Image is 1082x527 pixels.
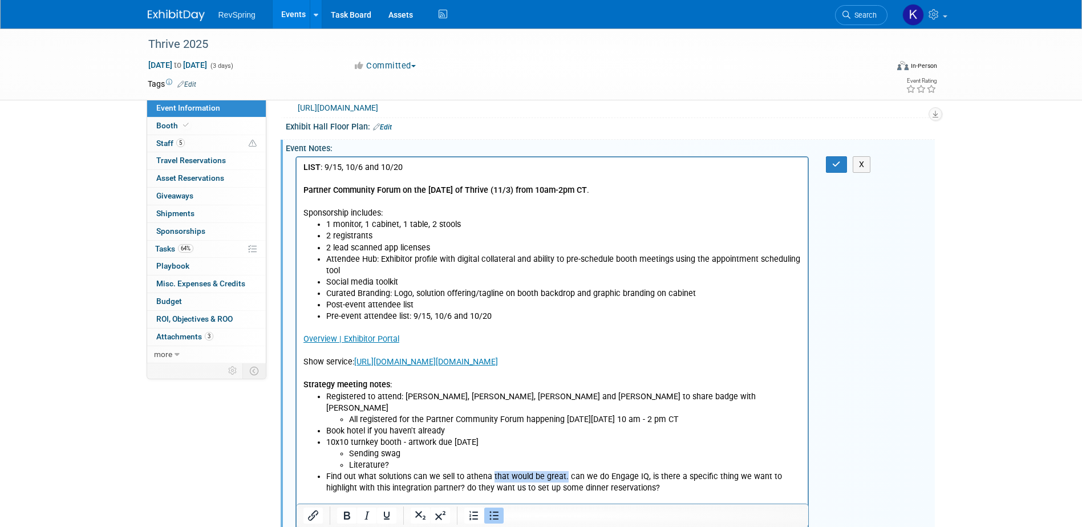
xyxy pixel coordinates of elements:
div: Thrive 2025 [144,34,870,55]
button: Italic [357,508,376,524]
a: Edit [177,80,196,88]
span: Tasks [155,244,193,253]
span: Sponsorships [156,226,205,236]
a: Edit [373,123,392,131]
button: Insert/edit link [303,508,323,524]
a: Travel Reservations [147,152,266,169]
span: ROI, Objectives & ROO [156,314,233,323]
span: more [154,350,172,359]
i: Booth reservation complete [183,122,189,128]
button: Subscript [411,508,430,524]
a: Shipments [147,205,266,222]
button: Bullet list [484,508,504,524]
span: Staff [156,139,185,148]
span: 3 [205,332,213,340]
div: Exhibit Hall Floor Plan: [286,118,935,133]
button: X [853,156,871,173]
span: RevSpring [218,10,256,19]
div: Event Rating [906,78,937,84]
a: Sponsorships [147,223,266,240]
div: Event Notes: [286,140,935,154]
span: (3 days) [209,62,233,70]
a: Attachments3 [147,329,266,346]
span: 64% [178,244,193,253]
span: Event Information [156,103,220,112]
img: ExhibitDay [148,10,205,21]
span: Potential Scheduling Conflict -- at least one attendee is tagged in another overlapping event. [249,139,257,149]
td: Tags [148,78,196,90]
a: Staff5 [147,135,266,152]
iframe: Rich Text Area [297,157,808,511]
span: to [172,60,183,70]
span: Budget [156,297,182,306]
td: Personalize Event Tab Strip [223,363,243,378]
a: Booth [147,117,266,135]
button: Superscript [431,508,450,524]
button: Bold [337,508,356,524]
button: Underline [377,508,396,524]
a: Giveaways [147,188,266,205]
a: Misc. Expenses & Credits [147,275,266,293]
a: Tasks64% [147,241,266,258]
a: ROI, Objectives & ROO [147,311,266,328]
a: Event Information [147,100,266,117]
a: Search [835,5,888,25]
a: Budget [147,293,266,310]
span: Attachments [156,332,213,341]
div: Event Format [820,59,938,76]
a: Asset Reservations [147,170,266,187]
span: Misc. Expenses & Credits [156,279,245,288]
a: Playbook [147,258,266,275]
span: Playbook [156,261,189,270]
span: Giveaways [156,191,193,200]
a: [URL][DOMAIN_NAME] [298,103,378,112]
td: Toggle Event Tabs [242,363,266,378]
img: Format-Inperson.png [897,61,909,70]
span: Search [850,11,877,19]
span: 5 [176,139,185,147]
img: Kelsey Culver [902,4,924,26]
span: Asset Reservations [156,173,224,183]
span: Booth [156,121,191,130]
span: Travel Reservations [156,156,226,165]
button: Committed [349,60,420,72]
div: In-Person [910,62,937,70]
button: Numbered list [464,508,484,524]
span: Shipments [156,209,194,218]
a: more [147,346,266,363]
span: [DATE] [DATE] [148,60,208,70]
